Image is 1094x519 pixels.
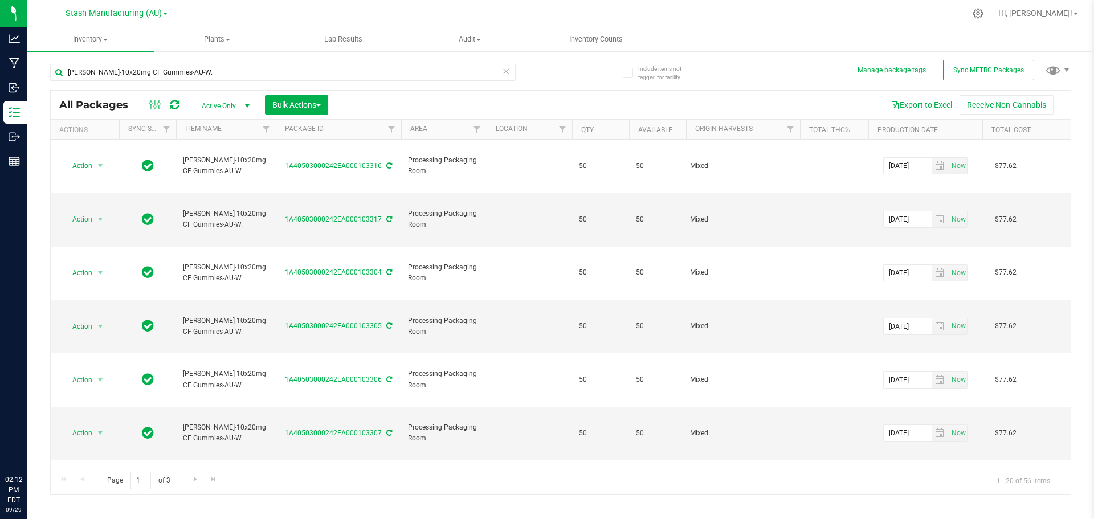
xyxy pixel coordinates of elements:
[406,27,533,51] a: Audit
[93,211,108,227] span: select
[932,425,949,441] span: select
[948,425,967,441] span: select
[142,371,154,387] span: In Sync
[59,99,140,111] span: All Packages
[128,125,172,133] a: Sync Status
[9,33,20,44] inline-svg: Analytics
[183,209,269,230] span: [PERSON_NAME]-10x20mg CF Gummies-AU-W.
[953,66,1024,74] span: Sync METRC Packages
[638,64,695,81] span: Include items not tagged for facility
[50,64,516,81] input: Search Package ID, Item Name, SKU, Lot or Part Number...
[932,265,949,281] span: select
[97,472,179,489] span: Page of 3
[690,161,797,171] div: Value 1: Mixed
[948,158,967,174] span: select
[62,372,93,388] span: Action
[554,34,638,44] span: Inventory Counts
[154,27,280,51] a: Plants
[62,265,93,281] span: Action
[142,318,154,334] span: In Sync
[59,126,115,134] div: Actions
[690,321,797,332] div: Value 1: Mixed
[93,372,108,388] span: select
[183,422,269,444] span: [PERSON_NAME]-10x20mg CF Gummies-AU-W.
[636,161,679,171] span: 50
[5,475,22,505] p: 02:12 PM EDT
[496,125,528,133] a: Location
[636,214,679,225] span: 50
[142,211,154,227] span: In Sync
[636,428,679,439] span: 50
[636,321,679,332] span: 50
[989,371,1022,388] span: $77.62
[949,318,968,334] span: Set Current date
[579,267,622,278] span: 50
[408,209,480,230] span: Processing Packaging Room
[280,27,407,51] a: Lab Results
[285,162,382,170] a: 1A40503000242EA000103316
[949,211,968,228] span: Set Current date
[943,60,1034,80] button: Sync METRC Packages
[998,9,1072,18] span: Hi, [PERSON_NAME]!
[960,95,1054,115] button: Receive Non-Cannabis
[142,158,154,174] span: In Sync
[62,211,93,227] span: Action
[690,267,797,278] div: Value 1: Mixed
[385,215,392,223] span: Sync from Compliance System
[638,126,672,134] a: Available
[183,155,269,177] span: [PERSON_NAME]-10x20mg CF Gummies-AU-W.
[27,27,154,51] a: Inventory
[949,425,968,442] span: Set Current date
[142,264,154,280] span: In Sync
[579,321,622,332] span: 50
[187,472,203,487] a: Go to the next page
[5,505,22,514] p: 09/29
[9,82,20,93] inline-svg: Inbound
[989,211,1022,228] span: $77.62
[93,425,108,441] span: select
[27,34,154,44] span: Inventory
[949,158,968,174] span: Set Current date
[9,131,20,142] inline-svg: Outbound
[579,214,622,225] span: 50
[285,429,382,437] a: 1A40503000242EA000103307
[11,428,46,462] iframe: Resource center
[257,120,276,139] a: Filter
[971,8,985,19] div: Manage settings
[183,262,269,284] span: [PERSON_NAME]-10x20mg CF Gummies-AU-W.
[883,95,960,115] button: Export to Excel
[205,472,222,487] a: Go to the last page
[285,375,382,383] a: 1A40503000242EA000103306
[93,318,108,334] span: select
[410,125,427,133] a: Area
[579,374,622,385] span: 50
[408,155,480,177] span: Processing Packaging Room
[932,372,949,388] span: select
[142,425,154,441] span: In Sync
[695,125,753,133] a: Origin Harvests
[989,158,1022,174] span: $77.62
[948,318,967,334] span: select
[690,214,797,225] div: Value 1: Mixed
[579,428,622,439] span: 50
[183,316,269,337] span: [PERSON_NAME]-10x20mg CF Gummies-AU-W.
[949,265,968,281] span: Set Current date
[385,429,392,437] span: Sync from Compliance System
[581,126,594,134] a: Qty
[385,162,392,170] span: Sync from Compliance System
[989,318,1022,334] span: $77.62
[932,211,949,227] span: select
[34,426,47,440] iframe: Resource center unread badge
[62,425,93,441] span: Action
[932,318,949,334] span: select
[385,375,392,383] span: Sync from Compliance System
[877,126,938,134] a: Production Date
[932,158,949,174] span: select
[502,64,510,79] span: Clear
[553,120,572,139] a: Filter
[382,120,401,139] a: Filter
[781,120,800,139] a: Filter
[690,374,797,385] div: Value 1: Mixed
[9,107,20,118] inline-svg: Inventory
[858,66,926,75] button: Manage package tags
